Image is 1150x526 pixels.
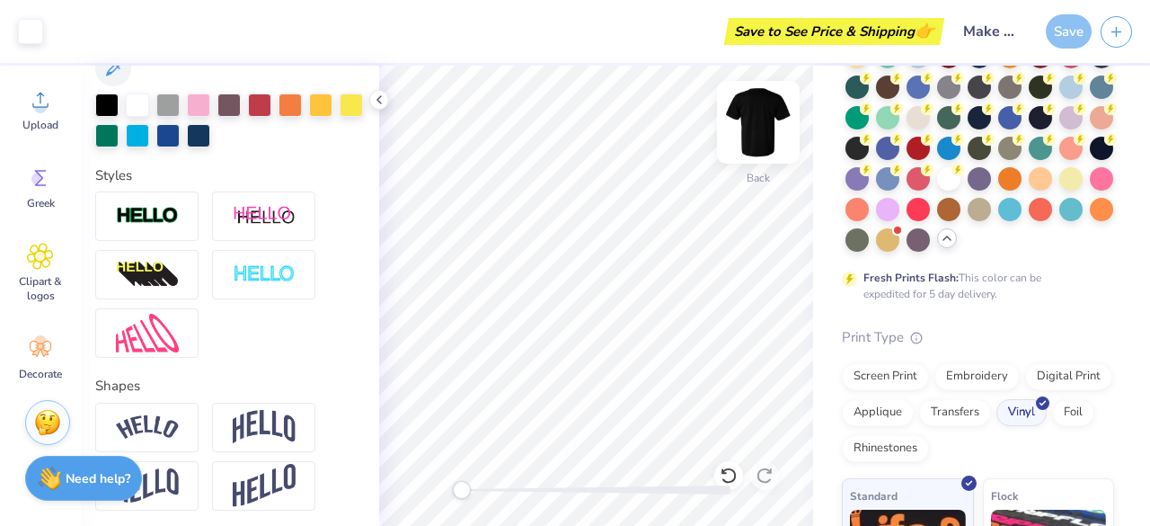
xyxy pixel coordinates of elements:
img: Arc [116,415,179,440]
div: Screen Print [842,363,929,390]
div: Print Type [842,327,1114,348]
div: This color can be expedited for 5 day delivery. [863,270,1084,302]
img: Rise [233,464,296,508]
div: Rhinestones [842,435,929,462]
span: Greek [27,196,55,210]
span: Flock [991,486,1018,505]
div: Digital Print [1025,363,1112,390]
div: Applique [842,399,914,426]
div: Embroidery [934,363,1020,390]
div: Save to See Price & Shipping [729,18,940,45]
span: Upload [22,118,58,132]
div: Vinyl [996,399,1047,426]
img: Negative Space [233,264,296,285]
img: Back [722,86,794,158]
img: Stroke [116,206,179,227]
span: Clipart & logos [11,274,70,303]
div: Transfers [919,399,991,426]
label: Styles [95,165,132,186]
div: Accessibility label [453,481,471,499]
img: Arch [233,410,296,444]
strong: Need help? [66,470,130,487]
label: Shapes [95,376,140,397]
div: Foil [1052,399,1094,426]
img: Free Distort [116,314,179,352]
input: Untitled Design [949,13,1037,49]
img: Shadow [233,205,296,227]
div: Back [747,170,770,186]
img: Flag [116,468,179,504]
span: Decorate [19,367,62,381]
img: 3D Illusion [116,261,179,290]
strong: Fresh Prints Flash: [863,271,959,285]
span: Standard [850,486,898,505]
span: 👉 [915,20,934,41]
